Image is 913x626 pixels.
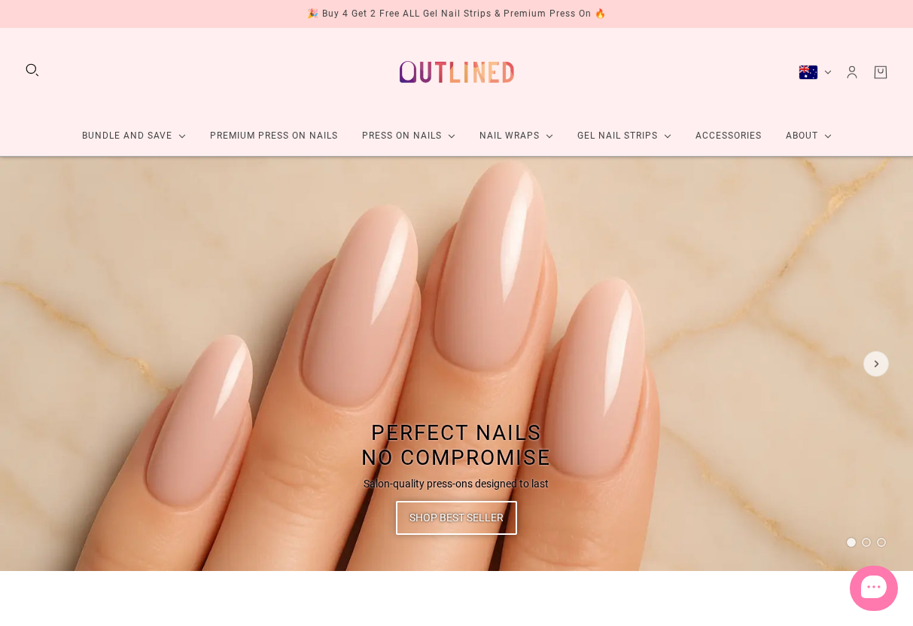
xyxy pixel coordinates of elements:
a: Nail Wraps [467,116,565,156]
a: About [774,116,844,156]
a: Premium Press On Nails [198,116,350,156]
a: Bundle and Save [70,116,198,156]
div: 🎉 Buy 4 Get 2 Free ALL Gel Nail Strips & Premium Press On 🔥 [307,6,607,22]
a: Outlined [391,40,523,104]
a: Cart [872,64,889,81]
p: Salon-quality press-ons designed to last [364,476,549,492]
a: Press On Nails [350,116,467,156]
a: Gel Nail Strips [565,116,683,156]
button: Search [24,62,41,78]
a: Shop Best Seller [396,501,517,535]
span: Shop Best Seller [409,501,504,535]
button: Australia [799,65,832,80]
a: Accessories [683,116,774,156]
span: Perfect Nails No Compromise [361,420,551,470]
a: Account [844,64,860,81]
